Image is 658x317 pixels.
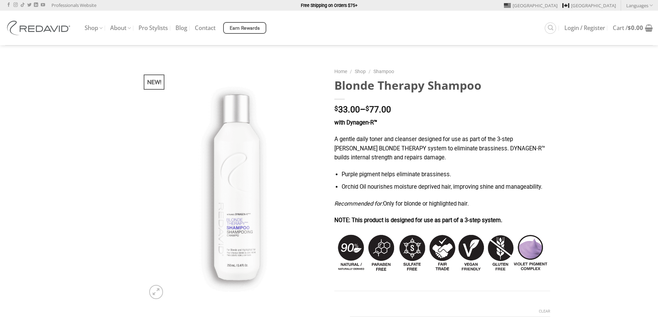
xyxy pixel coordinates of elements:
bdi: 33.00 [334,105,360,115]
bdi: 77.00 [365,105,391,115]
a: Follow on Facebook [7,3,11,8]
a: About [110,21,131,35]
span: / [350,69,352,74]
p: A gentle daily toner and cleanser designed for use as part of the 3-step [PERSON_NAME] BLONDE THE... [334,135,550,162]
li: Purple pigment helps eliminate brassiness. [342,170,550,179]
span: / [369,69,371,74]
img: REDAVID Salon Products | United States [5,21,74,35]
a: Login / Register [564,22,605,34]
span: $ [628,24,631,32]
strong: NOTE: This product is designed for use as part of a 3-step system. [334,217,502,224]
bdi: 0.00 [628,24,643,32]
a: [GEOGRAPHIC_DATA] [562,0,616,11]
strong: with Dynagen-R™ [334,119,377,126]
a: Follow on TikTok [20,3,25,8]
a: Pro Stylists [139,22,168,34]
a: Follow on YouTube [41,3,45,8]
span: Login / Register [564,25,605,31]
a: Blog [175,22,187,34]
a: Follow on Instagram [13,3,18,8]
span: $ [365,106,369,112]
a: Shop [355,69,366,74]
span: $ [334,106,338,112]
span: Earn Rewards [230,24,260,32]
a: Follow on Twitter [27,3,31,8]
p: – [334,106,550,114]
a: Follow on LinkedIn [34,3,38,8]
a: Cart /$0.00 [613,20,653,36]
img: REDAVID Blonde Therapy Shampoo for Blonde and Highlightened Hair [145,64,324,303]
em: Recommended for: [334,200,383,207]
li: Orchid Oil nourishes moisture deprived hair, improving shine and manageability. [342,182,550,192]
p: Only for blonde or highlighted hair. [334,199,550,209]
a: [GEOGRAPHIC_DATA] [504,0,557,11]
a: Clear options [539,309,550,314]
a: Earn Rewards [223,22,266,34]
a: Languages [626,0,653,10]
a: Contact [195,22,216,34]
a: Home [334,69,347,74]
a: Shampoo [373,69,394,74]
a: Search [545,22,556,34]
a: Shop [85,21,103,35]
span: Cart / [613,25,643,31]
h1: Blonde Therapy Shampoo [334,78,550,93]
strong: Free Shipping on Orders $75+ [301,3,357,8]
